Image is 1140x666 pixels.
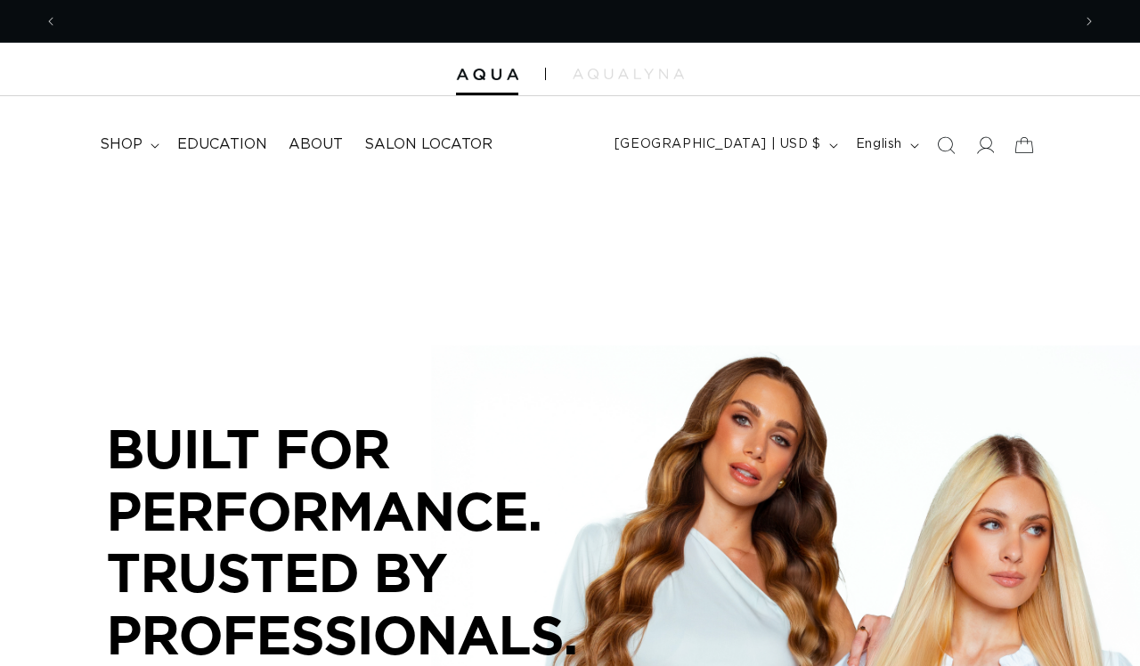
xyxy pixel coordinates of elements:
[107,418,641,665] p: BUILT FOR PERFORMANCE. TRUSTED BY PROFESSIONALS.
[1070,4,1109,38] button: Next announcement
[89,125,167,165] summary: shop
[573,69,684,79] img: aqualyna.com
[856,135,902,154] span: English
[31,4,70,38] button: Previous announcement
[100,135,142,154] span: shop
[354,125,503,165] a: Salon Locator
[845,128,926,162] button: English
[615,135,821,154] span: [GEOGRAPHIC_DATA] | USD $
[604,128,845,162] button: [GEOGRAPHIC_DATA] | USD $
[177,135,267,154] span: Education
[364,135,493,154] span: Salon Locator
[278,125,354,165] a: About
[167,125,278,165] a: Education
[456,69,518,81] img: Aqua Hair Extensions
[289,135,343,154] span: About
[926,126,965,165] summary: Search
